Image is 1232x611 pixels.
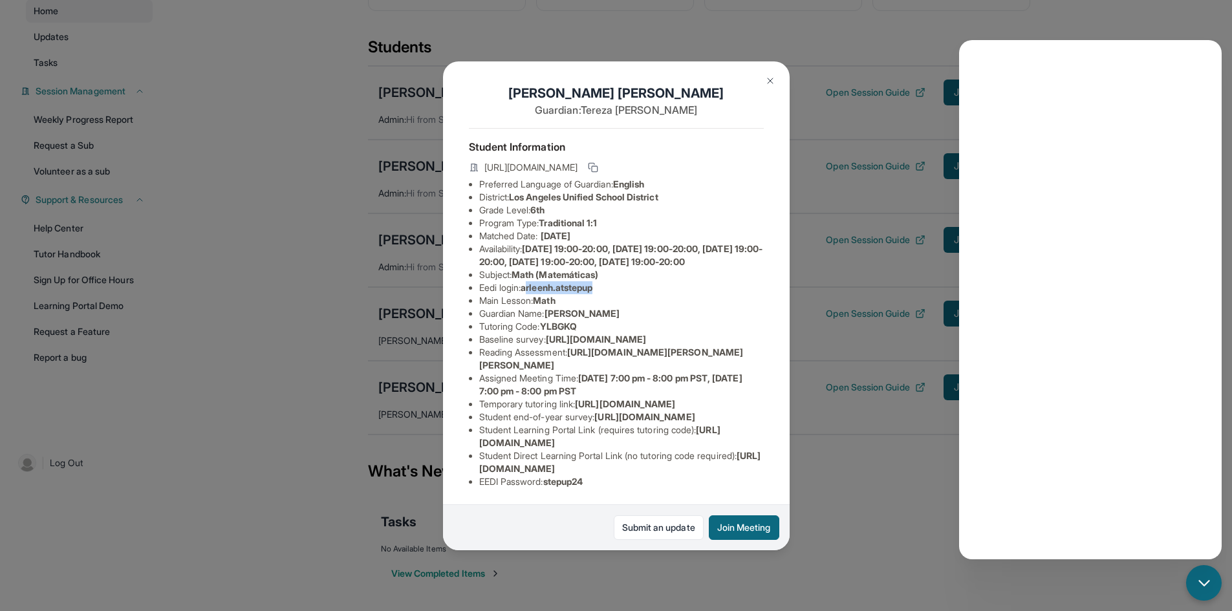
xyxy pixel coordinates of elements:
[959,40,1222,559] iframe: Chatbot
[594,411,695,422] span: [URL][DOMAIN_NAME]
[521,282,592,293] span: arleenh.atstepup
[469,84,764,102] h1: [PERSON_NAME] [PERSON_NAME]
[614,515,704,540] a: Submit an update
[530,204,545,215] span: 6th
[533,295,555,306] span: Math
[479,307,764,320] li: Guardian Name :
[512,269,598,280] span: Math (Matemáticas)
[479,398,764,411] li: Temporary tutoring link :
[479,191,764,204] li: District:
[479,347,744,370] span: [URL][DOMAIN_NAME][PERSON_NAME][PERSON_NAME]
[509,191,658,202] span: Los Angeles Unified School District
[540,321,577,332] span: YLBGKQ
[479,204,764,217] li: Grade Level:
[479,268,764,281] li: Subject :
[479,411,764,423] li: Student end-of-year survey :
[479,333,764,346] li: Baseline survey :
[479,346,764,372] li: Reading Assessment :
[479,423,764,449] li: Student Learning Portal Link (requires tutoring code) :
[479,230,764,242] li: Matched Date:
[469,139,764,155] h4: Student Information
[479,320,764,333] li: Tutoring Code :
[479,178,764,191] li: Preferred Language of Guardian:
[469,102,764,118] p: Guardian: Tereza [PERSON_NAME]
[479,372,742,396] span: [DATE] 7:00 pm - 8:00 pm PST, [DATE] 7:00 pm - 8:00 pm PST
[709,515,779,540] button: Join Meeting
[543,476,583,487] span: stepup24
[479,281,764,294] li: Eedi login :
[479,217,764,230] li: Program Type:
[539,217,597,228] span: Traditional 1:1
[484,161,578,174] span: [URL][DOMAIN_NAME]
[585,160,601,175] button: Copy link
[479,242,764,268] li: Availability:
[546,334,646,345] span: [URL][DOMAIN_NAME]
[765,76,775,86] img: Close Icon
[541,230,570,241] span: [DATE]
[575,398,675,409] span: [URL][DOMAIN_NAME]
[479,475,764,488] li: EEDI Password :
[545,308,620,319] span: [PERSON_NAME]
[479,294,764,307] li: Main Lesson :
[613,178,645,189] span: English
[479,243,763,267] span: [DATE] 19:00-20:00, [DATE] 19:00-20:00, [DATE] 19:00-20:00, [DATE] 19:00-20:00, [DATE] 19:00-20:00
[479,372,764,398] li: Assigned Meeting Time :
[479,449,764,475] li: Student Direct Learning Portal Link (no tutoring code required) :
[1186,565,1222,601] button: chat-button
